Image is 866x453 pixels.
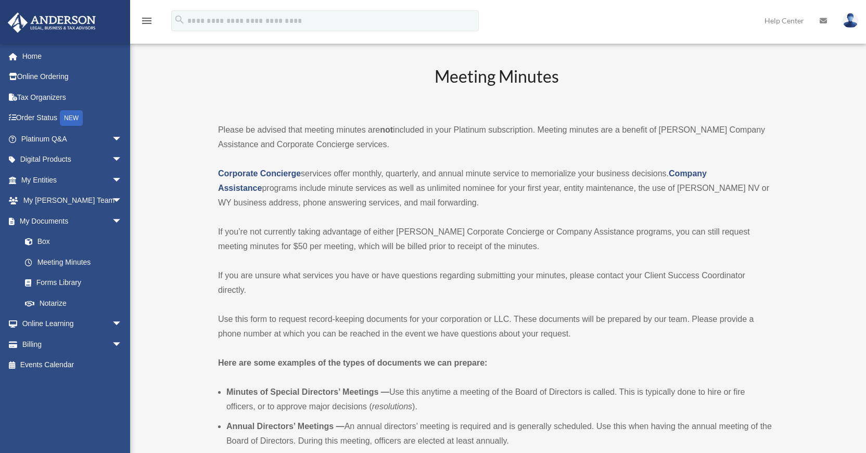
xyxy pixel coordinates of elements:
[7,314,138,334] a: Online Learningarrow_drop_down
[7,334,138,355] a: Billingarrow_drop_down
[112,170,133,191] span: arrow_drop_down
[218,225,775,254] p: If you’re not currently taking advantage of either [PERSON_NAME] Corporate Concierge or Company A...
[112,334,133,355] span: arrow_drop_down
[7,87,138,108] a: Tax Organizers
[218,169,301,178] a: Corporate Concierge
[226,419,775,448] li: An annual directors’ meeting is required and is generally scheduled. Use this when having the ann...
[15,293,138,314] a: Notarize
[218,65,775,108] h2: Meeting Minutes
[218,268,775,297] p: If you are unsure what services you have or have questions regarding submitting your minutes, ple...
[7,128,138,149] a: Platinum Q&Aarrow_drop_down
[380,125,393,134] strong: not
[141,18,153,27] a: menu
[226,387,389,396] b: Minutes of Special Directors’ Meetings —
[7,108,138,129] a: Order StatusNEW
[15,231,138,252] a: Box
[174,14,185,25] i: search
[372,402,412,411] em: resolutions
[112,128,133,150] span: arrow_drop_down
[218,312,775,341] p: Use this form to request record-keeping documents for your corporation or LLC. These documents wi...
[218,358,488,367] strong: Here are some examples of the types of documents we can prepare:
[7,170,138,190] a: My Entitiesarrow_drop_down
[60,110,83,126] div: NEW
[112,149,133,171] span: arrow_drop_down
[226,422,345,431] b: Annual Directors’ Meetings —
[7,149,138,170] a: Digital Productsarrow_drop_down
[843,13,858,28] img: User Pic
[15,273,138,293] a: Forms Library
[112,211,133,232] span: arrow_drop_down
[112,190,133,212] span: arrow_drop_down
[15,252,133,273] a: Meeting Minutes
[218,169,707,192] a: Company Assistance
[218,166,775,210] p: services offer monthly, quarterly, and annual minute service to memorialize your business decisio...
[7,355,138,376] a: Events Calendar
[226,385,775,414] li: Use this anytime a meeting of the Board of Directors is called. This is typically done to hire or...
[5,12,99,33] img: Anderson Advisors Platinum Portal
[218,123,775,152] p: Please be advised that meeting minutes are included in your Platinum subscription. Meeting minute...
[7,190,138,211] a: My [PERSON_NAME] Teamarrow_drop_down
[7,211,138,231] a: My Documentsarrow_drop_down
[112,314,133,335] span: arrow_drop_down
[7,67,138,87] a: Online Ordering
[141,15,153,27] i: menu
[7,46,138,67] a: Home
